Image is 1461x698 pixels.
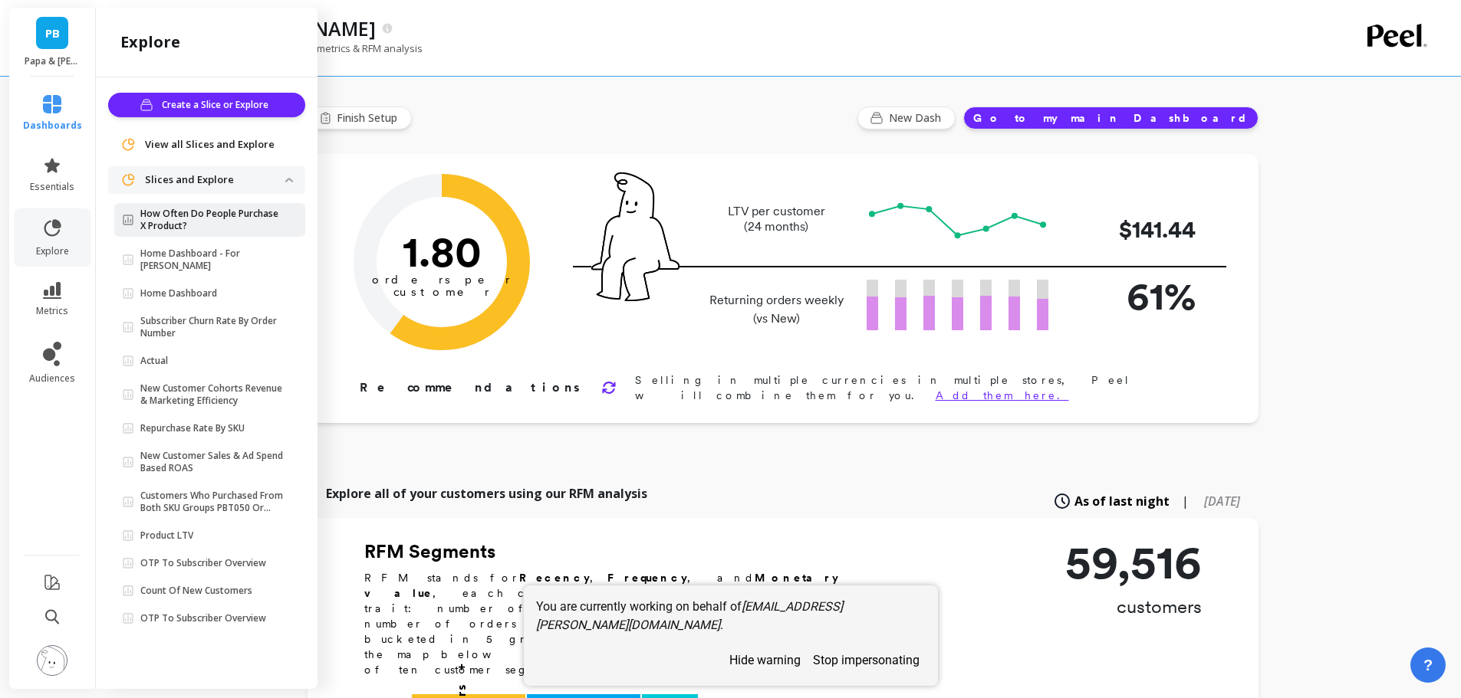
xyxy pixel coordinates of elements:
[285,178,293,182] img: down caret icon
[635,372,1209,403] p: Selling in multiple currencies in multiple stores, Peel will combine them for you.
[23,120,82,132] span: dashboards
[364,570,886,677] p: RFM stands for , , and , each corresponding to some key customer trait: number of days since the ...
[140,422,245,434] p: Repurchase Rate By SKU
[25,55,81,67] p: Papa & Barkley
[162,97,273,113] span: Create a Slice or Explore
[372,273,512,287] tspan: orders per
[857,107,956,129] button: New Dash
[591,172,679,301] img: pal seatted on line
[140,557,266,569] p: OTP To Subscriber Overview
[1423,654,1433,676] span: ?
[1074,492,1170,510] span: As of last night
[37,645,67,676] img: profile picture
[120,137,136,152] img: navigation item icon
[36,245,69,257] span: explore
[360,378,583,397] p: Recommendations
[140,287,217,300] p: Home Dashboard
[108,93,305,117] button: Create a Slice or Explore
[145,172,285,188] p: Slices and Explore
[29,372,75,385] span: audiences
[402,226,481,277] text: 1.80
[140,529,193,542] p: Product LTV
[723,647,807,673] button: hide warning
[705,291,848,328] p: Returning orders weekly (vs New)
[1073,212,1196,247] p: $141.44
[140,585,252,597] p: Count Of New Customers
[807,647,926,673] button: stop impersonating
[337,110,402,126] span: Finish Setup
[145,137,275,152] span: View all Slices and Explore
[140,490,285,514] p: Customers Who Purchased From Both SKU Groups PBT050 Or PBT015 Then GUMHEMPCBN Or GUMHEMPCBG (Cumu...
[120,31,180,53] h2: explore
[889,110,946,126] span: New Dash
[140,612,266,624] p: OTP To Subscriber Overview
[120,172,136,188] img: navigation item icon
[140,450,285,474] p: New Customer Sales & Ad Spend Based ROAS
[1204,493,1240,510] span: [DATE]
[140,382,285,407] p: New Customer Cohorts Revenue & Marketing Efficiency
[308,107,412,129] button: Finish Setup
[1182,492,1189,510] span: |
[1073,267,1196,325] p: 61%
[393,285,490,299] tspan: customer
[45,25,60,42] span: PB
[140,355,168,367] p: Actual
[963,107,1259,129] button: Go to my main Dashboard
[140,247,285,272] p: Home Dashboard - For [PERSON_NAME]
[1065,539,1202,585] p: 59,516
[536,598,926,647] div: You are currently working on behalf of .
[1410,647,1446,683] button: ?
[326,484,647,503] p: Explore all of your customers using our RFM analysis
[936,389,1069,401] a: Add them here.
[36,305,68,317] span: metrics
[140,315,285,339] p: Subscriber Churn Rate By Order Number
[30,181,74,193] span: essentials
[364,539,886,564] h2: RFM Segments
[519,572,590,584] b: Recency
[140,208,285,232] p: How Often Do People Purchase X Product?
[1065,595,1202,619] p: customers
[705,204,848,234] p: LTV per customer (24 months)
[607,572,687,584] b: Frequency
